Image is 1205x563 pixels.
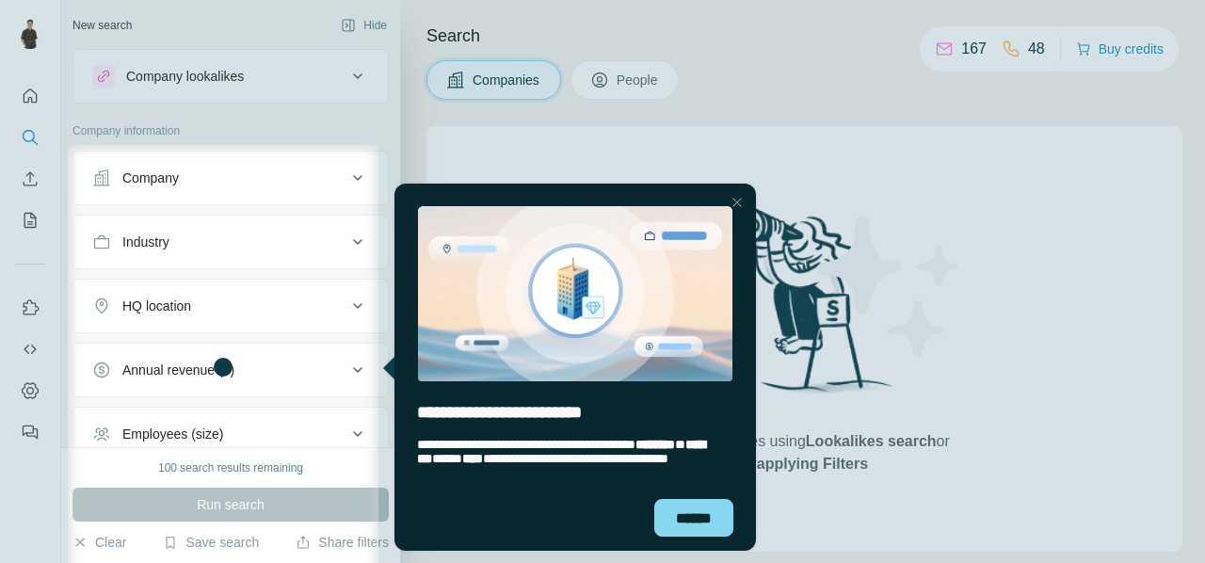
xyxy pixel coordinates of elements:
div: Industry [122,233,169,251]
button: Save search [163,533,259,552]
div: 100 search results remaining [158,459,303,476]
iframe: Tooltip [378,180,760,555]
div: HQ location [122,297,191,315]
button: HQ location [73,283,388,329]
div: Company [122,169,179,187]
button: Annual revenue ($) [73,347,388,393]
div: Annual revenue ($) [122,361,234,379]
button: Clear [72,533,126,552]
button: Industry [73,219,388,265]
button: Employees (size) [73,411,388,457]
div: Employees (size) [122,425,223,443]
button: Share filters [296,533,389,552]
button: Company [73,155,388,201]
